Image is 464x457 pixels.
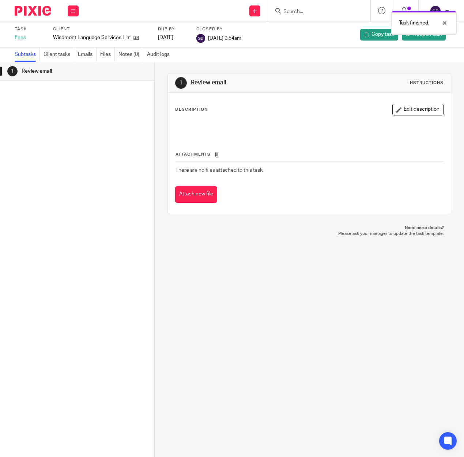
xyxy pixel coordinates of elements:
h1: Review email [22,66,105,77]
p: Description [175,107,208,113]
img: Pixie [15,6,51,16]
label: Closed by [196,26,241,32]
a: Client tasks [44,47,74,62]
button: Attach new file [175,186,217,203]
a: Subtasks [15,47,40,62]
div: [DATE] [158,34,187,41]
a: Audit logs [147,47,173,62]
img: svg%3E [430,5,441,17]
img: svg%3E [196,34,205,43]
div: Fees [15,34,44,41]
h1: Review email [191,79,325,87]
div: Instructions [408,80,444,86]
label: Task [15,26,44,32]
label: Due by [158,26,187,32]
p: Wisemont Language Services Limited [53,34,130,41]
span: [DATE] 9:54am [208,36,241,41]
div: 1 [7,66,18,76]
div: 1 [175,77,187,89]
span: Attachments [176,152,211,156]
span: There are no files attached to this task. [176,168,264,173]
p: Task finished. [399,19,429,27]
a: Notes (0) [118,47,143,62]
label: Client [53,26,149,32]
a: Files [100,47,115,62]
p: Need more details? [175,225,444,231]
a: Emails [78,47,97,62]
p: Please ask your manager to update the task template. [175,231,444,237]
button: Edit description [392,104,444,115]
